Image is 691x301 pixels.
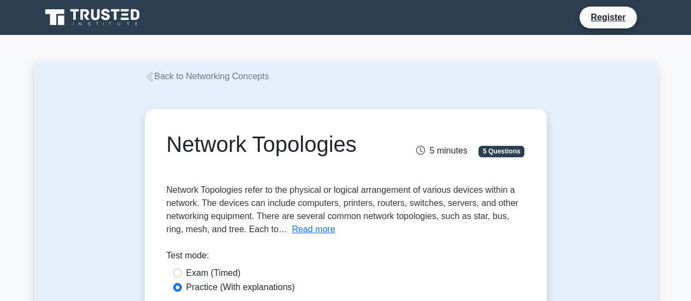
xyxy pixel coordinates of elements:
[292,223,335,236] button: Read more
[186,281,295,294] label: Practice (With explanations)
[186,267,241,280] label: Exam (Timed)
[416,146,467,155] span: 5 minutes
[479,146,524,157] span: 5 Questions
[167,249,525,267] div: Test mode:
[167,131,401,157] h1: Network Topologies
[584,10,632,24] a: Register
[145,72,269,81] a: Back to Networking Concepts
[167,185,518,234] span: Network Topologies refer to the physical or logical arrangement of various devices within a netwo...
